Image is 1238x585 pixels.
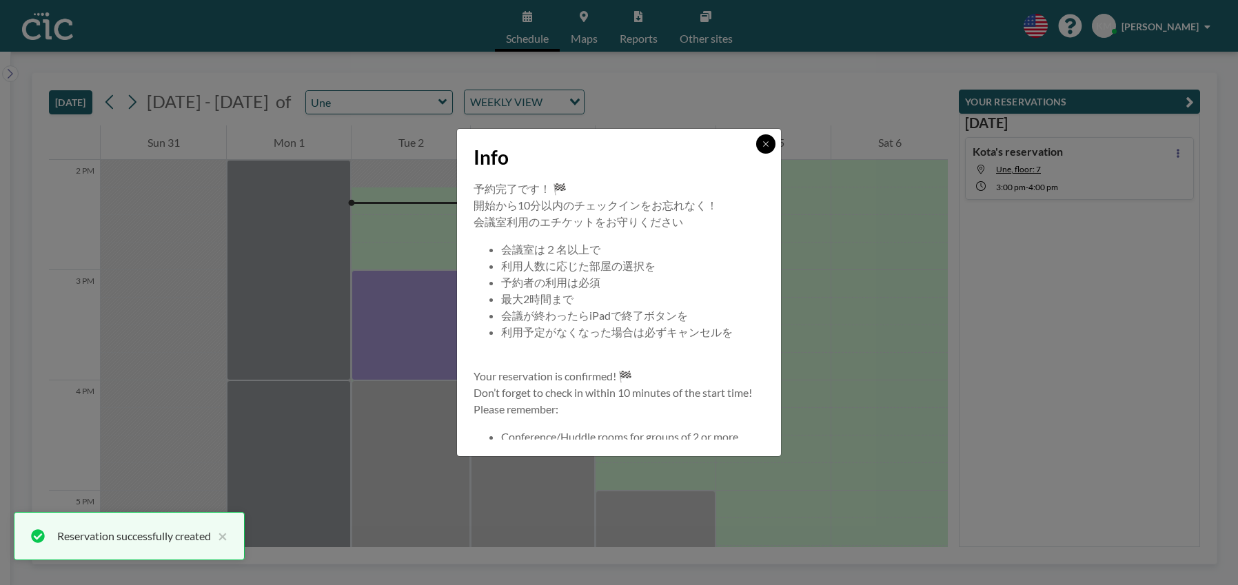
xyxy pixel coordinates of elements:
[474,198,718,212] span: 開始から10分以内のチェックインをお忘れなく！
[474,369,632,382] span: Your reservation is confirmed! 🏁
[501,259,656,272] span: 利用人数に応じた部屋の選択を
[501,243,600,256] span: 会議室は２名以上で
[474,215,683,228] span: 会議室利用のエチケットをお守りください
[501,309,688,322] span: 会議が終わったらiPadで終了ボタンを
[474,386,752,399] span: Don’t forget to check in within 10 minutes of the start time!
[57,528,211,544] div: Reservation successfully created
[501,325,733,338] span: 利用予定がなくなった場合は必ずキャンセルを
[501,430,738,443] span: Conference/Huddle rooms for groups of 2 or more
[474,145,509,170] span: Info
[211,528,227,544] button: close
[474,182,567,195] span: 予約完了です！ 🏁
[501,292,574,305] span: 最大2時間まで
[474,402,558,415] span: Please remember:
[501,276,600,289] span: 予約者の利用は必須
